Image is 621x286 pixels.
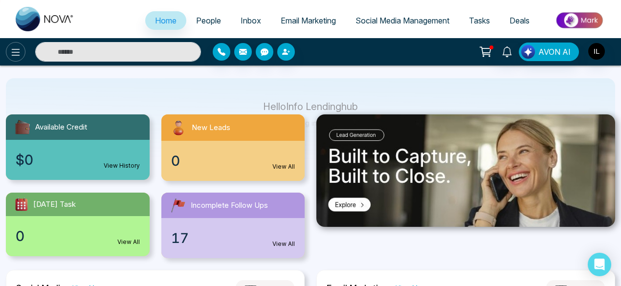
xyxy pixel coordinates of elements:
span: AVON AI [538,46,571,58]
a: Home [145,11,186,30]
img: todayTask.svg [14,197,29,212]
a: View All [117,238,140,246]
img: User Avatar [588,43,605,60]
img: Nova CRM Logo [16,7,74,31]
span: Incomplete Follow Ups [191,200,268,211]
button: AVON AI [519,43,579,61]
span: 0 [16,226,24,246]
span: Home [155,16,177,25]
span: Social Media Management [355,16,449,25]
span: $0 [16,150,33,170]
span: 0 [171,151,180,171]
a: New Leads0View All [155,114,311,181]
a: Email Marketing [271,11,346,30]
a: People [186,11,231,30]
span: Available Credit [35,122,87,133]
span: New Leads [192,122,230,133]
a: View History [104,161,140,170]
img: newLeads.svg [169,118,188,137]
img: availableCredit.svg [14,118,31,136]
img: followUps.svg [169,197,187,214]
img: . [316,114,615,227]
span: [DATE] Task [33,199,76,210]
a: Deals [500,11,539,30]
a: Social Media Management [346,11,459,30]
span: Deals [510,16,530,25]
a: Tasks [459,11,500,30]
a: Incomplete Follow Ups17View All [155,193,311,258]
span: 17 [171,228,189,248]
a: Inbox [231,11,271,30]
span: People [196,16,221,25]
span: Tasks [469,16,490,25]
a: View All [272,162,295,171]
img: Market-place.gif [544,9,615,31]
img: Lead Flow [521,45,535,59]
span: Inbox [241,16,261,25]
a: View All [272,240,295,248]
span: Email Marketing [281,16,336,25]
div: Open Intercom Messenger [588,253,611,276]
